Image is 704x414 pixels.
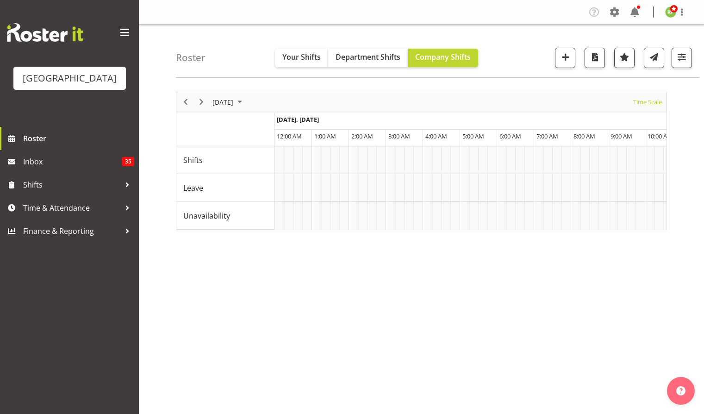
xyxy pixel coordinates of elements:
[585,48,605,68] button: Download a PDF of the roster according to the set date range.
[23,224,120,238] span: Finance & Reporting
[176,52,206,63] h4: Roster
[23,201,120,215] span: Time & Attendance
[7,23,83,42] img: Rosterit website logo
[644,48,664,68] button: Send a list of all shifts for the selected filtered period to all rostered employees.
[328,49,408,67] button: Department Shifts
[672,48,692,68] button: Filter Shifts
[555,48,575,68] button: Add a new shift
[282,52,321,62] span: Your Shifts
[415,52,471,62] span: Company Shifts
[408,49,478,67] button: Company Shifts
[676,386,685,395] img: help-xxl-2.png
[665,6,676,18] img: richard-freeman9074.jpg
[23,178,120,192] span: Shifts
[275,49,328,67] button: Your Shifts
[23,71,117,85] div: [GEOGRAPHIC_DATA]
[23,155,122,169] span: Inbox
[23,132,134,145] span: Roster
[336,52,400,62] span: Department Shifts
[122,157,134,166] span: 35
[614,48,635,68] button: Highlight an important date within the roster.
